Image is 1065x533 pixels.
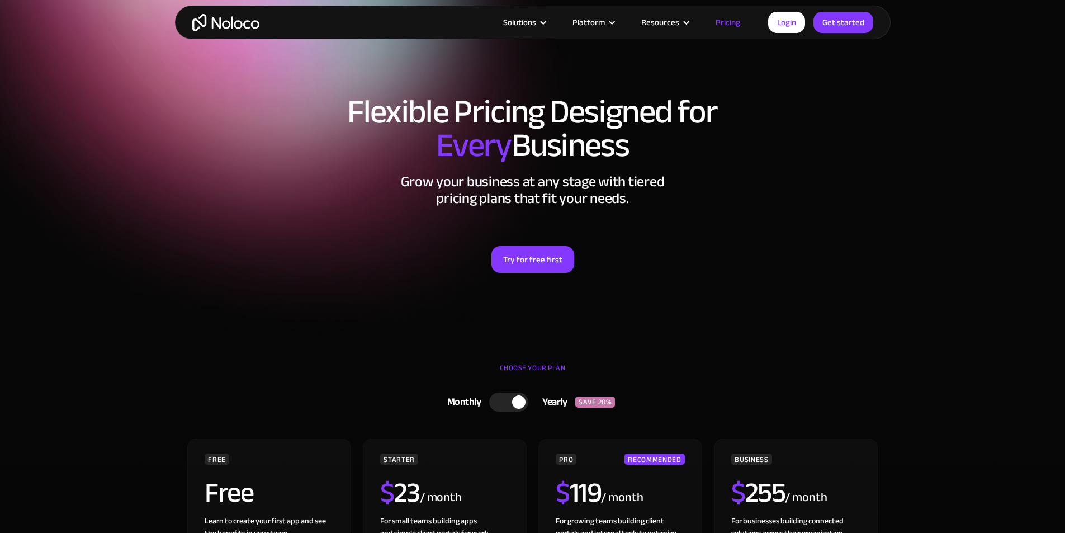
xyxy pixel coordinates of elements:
[731,466,745,519] span: $
[556,479,601,507] h2: 119
[731,479,785,507] h2: 255
[436,114,512,177] span: Every
[491,246,574,273] a: Try for free first
[813,12,873,33] a: Get started
[702,15,754,30] a: Pricing
[641,15,679,30] div: Resources
[556,466,570,519] span: $
[433,394,490,411] div: Monthly
[575,397,615,408] div: SAVE 20%
[503,15,536,30] div: Solutions
[489,15,558,30] div: Solutions
[624,454,684,465] div: RECOMMENDED
[768,12,805,33] a: Login
[572,15,605,30] div: Platform
[205,479,253,507] h2: Free
[380,466,394,519] span: $
[528,394,575,411] div: Yearly
[192,14,259,31] a: home
[380,454,418,465] div: STARTER
[785,489,827,507] div: / month
[205,454,229,465] div: FREE
[731,454,771,465] div: BUSINESS
[556,454,576,465] div: PRO
[601,489,643,507] div: / month
[420,489,462,507] div: / month
[186,95,879,162] h1: Flexible Pricing Designed for Business
[627,15,702,30] div: Resources
[558,15,627,30] div: Platform
[186,360,879,388] div: CHOOSE YOUR PLAN
[380,479,420,507] h2: 23
[186,173,879,207] h2: Grow your business at any stage with tiered pricing plans that fit your needs.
